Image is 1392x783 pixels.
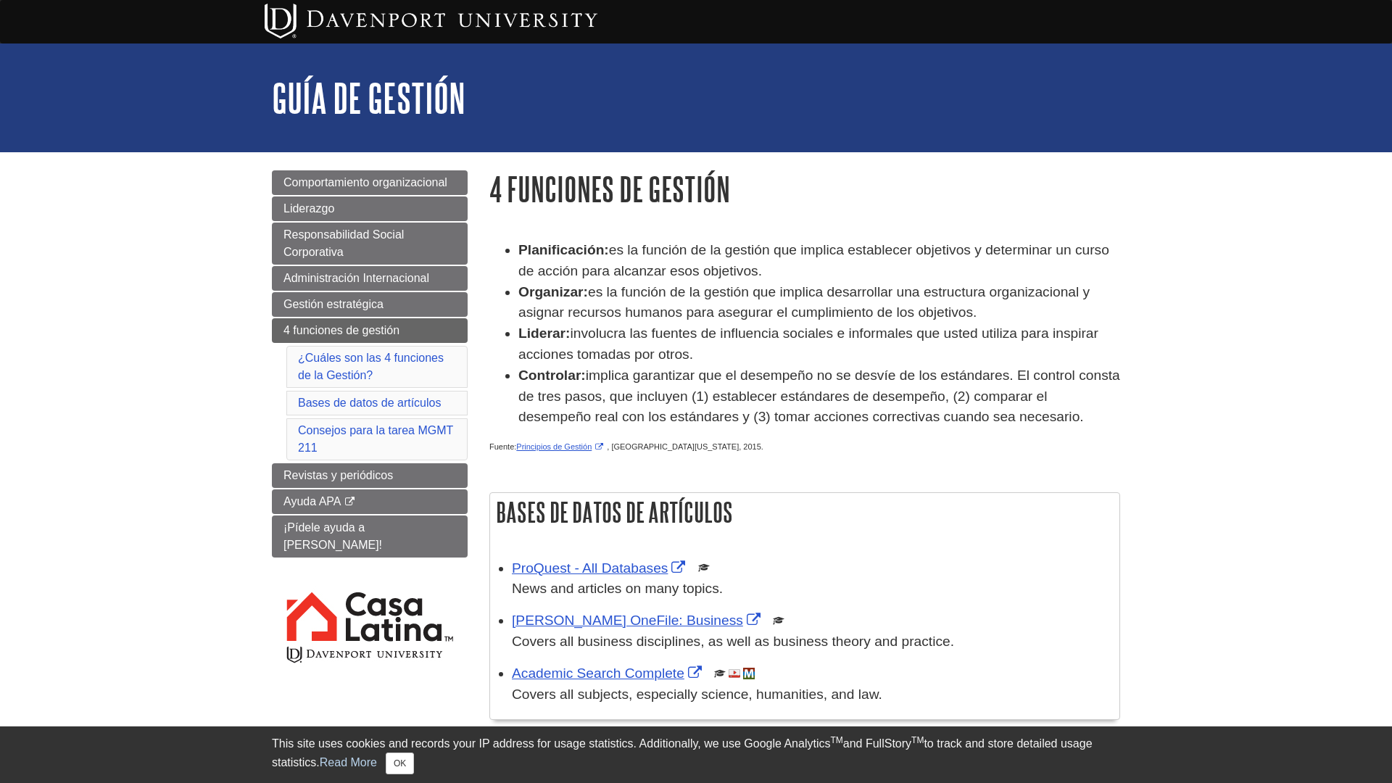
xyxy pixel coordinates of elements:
[272,170,468,690] div: Guide Page Menu
[283,495,341,507] span: Ayuda APA
[272,292,468,317] a: Gestión estratégica
[830,735,842,745] sup: TM
[272,266,468,291] a: Administración Internacional
[714,668,726,679] img: Scholarly or Peer Reviewed
[729,668,740,679] img: Audio & Video
[272,318,468,343] a: 4 funciones de gestión
[283,228,404,258] span: Responsabilidad Social Corporativa
[518,326,570,341] strong: Liderar:
[272,515,468,558] a: ¡Pídele ayuda a [PERSON_NAME]!
[265,4,597,38] img: Davenport University
[283,202,334,215] span: Liderazgo
[283,324,399,336] span: 4 funciones de gestión
[272,489,468,514] a: Ayuda APA
[489,170,1120,207] h1: 4 funciones de gestión
[518,323,1120,365] li: involucra las fuentes de influencia sociales e informales que usted utiliza para inspirar accione...
[518,240,1120,282] li: es la función de la gestión que implica establecer objetivos y determinar un curso de acción para...
[512,631,1112,652] p: Covers all business disciplines, as well as business theory and practice.
[512,666,705,681] a: Link opens in new window
[773,615,784,626] img: Scholarly or Peer Reviewed
[698,562,710,573] img: Scholarly or Peer Reviewed
[272,170,468,195] a: Comportamiento organizacional
[320,756,377,768] a: Read More
[298,424,453,454] a: Consejos para la tarea MGMT 211
[512,613,764,628] a: Link opens in new window
[516,442,607,451] a: Link opens in new window
[490,493,1119,531] h2: Bases de datos de artículos
[911,735,924,745] sup: TM
[272,463,468,488] a: Revistas y periódicos
[272,223,468,265] a: Responsabilidad Social Corporativa
[743,668,755,679] img: MeL (Michigan electronic Library)
[283,521,382,551] span: ¡Pídele ayuda a [PERSON_NAME]!
[298,352,444,381] a: ¿Cuáles son las 4 funciones de la Gestión?
[283,176,447,188] span: Comportamiento organizacional
[272,196,468,221] a: Liderazgo
[272,735,1120,774] div: This site uses cookies and records your IP address for usage statistics. Additionally, we use Goo...
[518,365,1120,428] li: implica garantizar que el desempeño no se desvíe de los estándares. El control consta de tres pas...
[272,75,465,120] a: Guía de Gestión
[489,442,763,451] span: Fuente: , [GEOGRAPHIC_DATA][US_STATE], 2015.
[518,282,1120,324] li: es la función de la gestión que implica desarrollar una estructura organizacional y asignar recur...
[283,298,384,310] span: Gestión estratégica
[344,497,356,507] i: This link opens in a new window
[518,242,609,257] strong: Planificación:
[518,284,588,299] strong: Organizar:
[298,397,441,409] a: Bases de datos de artículos
[512,560,689,576] a: Link opens in new window
[386,753,414,774] button: Close
[512,684,1112,705] p: Covers all subjects, especially science, humanities, and law.
[283,272,429,284] span: Administración Internacional
[518,368,586,383] strong: Controlar:
[512,579,1112,600] p: News and articles on many topics.
[283,469,393,481] span: Revistas y periódicos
